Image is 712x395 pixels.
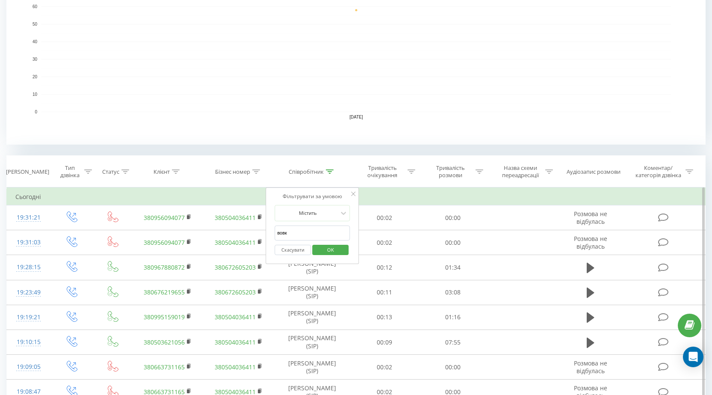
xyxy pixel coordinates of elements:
[215,288,256,296] a: 380672605203
[144,313,185,321] a: 380995159019
[32,39,38,44] text: 40
[15,209,42,226] div: 19:31:21
[419,280,487,305] td: 03:08
[683,347,703,367] div: Open Intercom Messenger
[6,168,49,175] div: [PERSON_NAME]
[349,115,363,119] text: [DATE]
[102,168,119,175] div: Статус
[32,4,38,9] text: 60
[350,305,419,330] td: 00:13
[32,57,38,62] text: 30
[419,255,487,280] td: 01:34
[215,338,256,346] a: 380504036411
[144,338,185,346] a: 380503621056
[274,255,351,280] td: [PERSON_NAME] (SIP)
[574,359,607,375] span: Розмова не відбулась
[419,330,487,355] td: 07:55
[274,280,351,305] td: [PERSON_NAME] (SIP)
[289,168,324,175] div: Співробітник
[319,243,343,256] span: OK
[154,168,170,175] div: Клієнт
[350,255,419,280] td: 00:12
[419,230,487,255] td: 00:00
[574,210,607,226] span: Розмова не відбулась
[215,363,256,371] a: 380504036411
[15,359,42,375] div: 19:09:05
[144,363,185,371] a: 380663731165
[15,234,42,251] div: 19:31:03
[215,263,256,271] a: 380672605203
[215,168,250,175] div: Бізнес номер
[275,192,350,201] div: Фільтрувати за умовою
[144,214,185,222] a: 380956094077
[32,74,38,79] text: 20
[35,110,37,114] text: 0
[144,263,185,271] a: 380967880872
[419,355,487,380] td: 00:00
[215,214,256,222] a: 380504036411
[497,164,543,179] div: Назва схеми переадресації
[350,230,419,255] td: 00:02
[350,355,419,380] td: 00:02
[350,280,419,305] td: 00:11
[274,355,351,380] td: [PERSON_NAME] (SIP)
[15,334,42,350] div: 19:10:15
[428,164,473,179] div: Тривалість розмови
[419,305,487,330] td: 01:16
[350,205,419,230] td: 00:02
[419,205,487,230] td: 00:00
[144,238,185,247] a: 380956094077
[215,313,256,321] a: 380504036411
[360,164,405,179] div: Тривалість очікування
[32,22,38,27] text: 50
[567,168,620,175] div: Аудіозапис розмови
[275,226,350,241] input: Введіть значення
[32,92,38,97] text: 10
[7,188,706,205] td: Сьогодні
[274,330,351,355] td: [PERSON_NAME] (SIP)
[15,259,42,276] div: 19:28:15
[215,238,256,247] a: 380504036411
[574,235,607,250] span: Розмова не відбулась
[275,245,311,255] button: Скасувати
[58,164,82,179] div: Тип дзвінка
[144,288,185,296] a: 380676219655
[633,164,683,179] div: Коментар/категорія дзвінка
[350,330,419,355] td: 00:09
[312,245,349,255] button: OK
[15,284,42,301] div: 19:23:49
[15,309,42,326] div: 19:19:21
[274,305,351,330] td: [PERSON_NAME] (SIP)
